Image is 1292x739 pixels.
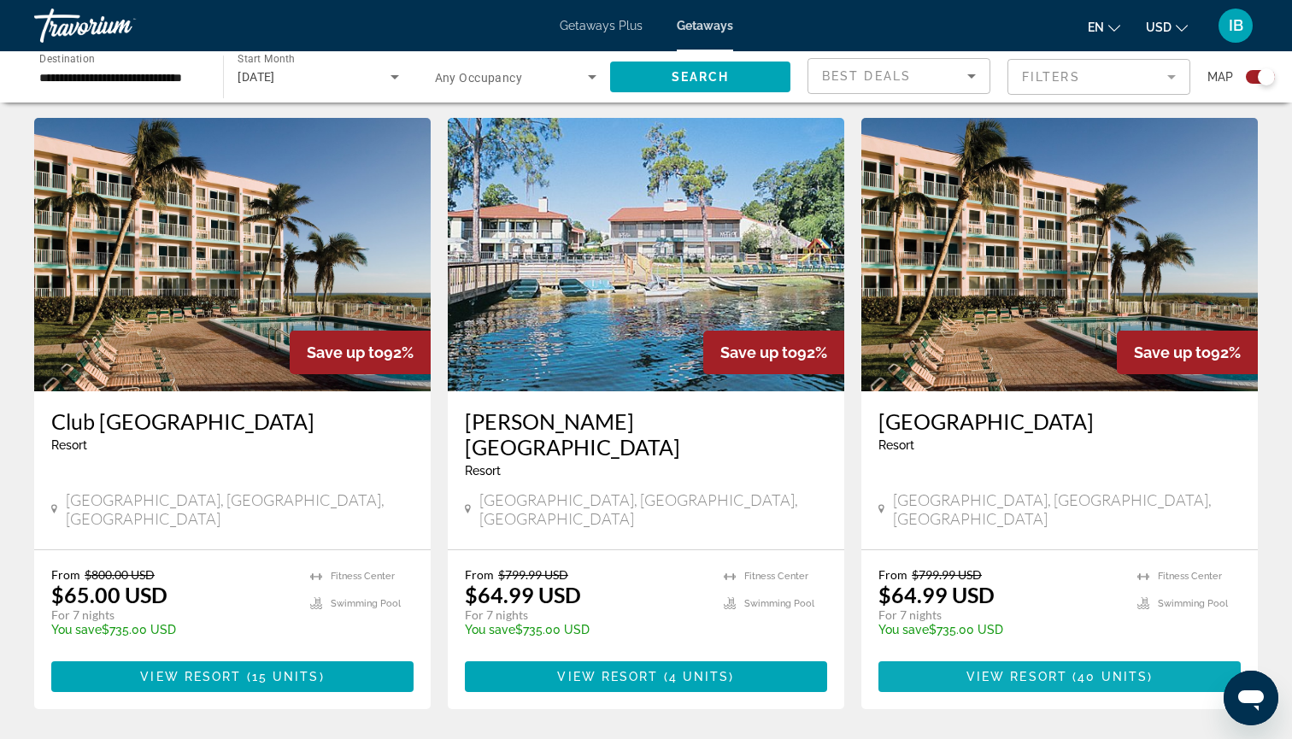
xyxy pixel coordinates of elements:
[85,567,155,582] span: $800.00 USD
[1146,15,1188,39] button: Change currency
[744,571,808,582] span: Fitness Center
[34,3,205,48] a: Travorium
[39,52,95,64] span: Destination
[465,661,827,692] button: View Resort(4 units)
[1229,17,1243,34] span: IB
[878,567,907,582] span: From
[51,661,414,692] button: View Resort(15 units)
[744,598,814,609] span: Swimming Pool
[331,571,395,582] span: Fitness Center
[51,408,414,434] a: Club [GEOGRAPHIC_DATA]
[51,438,87,452] span: Resort
[465,408,827,460] a: [PERSON_NAME] [GEOGRAPHIC_DATA]
[720,343,797,361] span: Save up to
[465,623,707,636] p: $735.00 USD
[238,53,295,65] span: Start Month
[1134,343,1211,361] span: Save up to
[822,69,911,83] span: Best Deals
[1224,671,1278,725] iframe: Кнопка запуска окна обмена сообщениями
[51,623,293,636] p: $735.00 USD
[448,118,844,391] img: 1613E01L.jpg
[557,670,658,683] span: View Resort
[610,62,790,92] button: Search
[1207,65,1233,89] span: Map
[479,490,827,528] span: [GEOGRAPHIC_DATA], [GEOGRAPHIC_DATA], [GEOGRAPHIC_DATA]
[1158,571,1222,582] span: Fitness Center
[465,582,581,607] p: $64.99 USD
[140,670,241,683] span: View Resort
[878,582,995,607] p: $64.99 USD
[1158,598,1228,609] span: Swimming Pool
[878,661,1241,692] button: View Resort(40 units)
[677,19,733,32] a: Getaways
[1088,15,1120,39] button: Change language
[966,670,1067,683] span: View Resort
[34,118,431,391] img: 2890E01X.jpg
[1213,8,1258,44] button: User Menu
[66,490,414,528] span: [GEOGRAPHIC_DATA], [GEOGRAPHIC_DATA], [GEOGRAPHIC_DATA]
[878,607,1120,623] p: For 7 nights
[498,567,568,582] span: $799.99 USD
[465,607,707,623] p: For 7 nights
[1088,21,1104,34] span: en
[51,582,167,607] p: $65.00 USD
[703,331,844,374] div: 92%
[252,670,320,683] span: 15 units
[822,66,976,86] mat-select: Sort by
[435,71,523,85] span: Any Occupancy
[465,464,501,478] span: Resort
[861,118,1258,391] img: 2890E01X.jpg
[1146,21,1172,34] span: USD
[1117,331,1258,374] div: 92%
[241,670,324,683] span: ( )
[307,343,384,361] span: Save up to
[238,70,275,84] span: [DATE]
[331,598,401,609] span: Swimming Pool
[465,567,494,582] span: From
[1007,58,1190,96] button: Filter
[51,623,102,636] span: You save
[1078,670,1148,683] span: 40 units
[878,623,929,636] span: You save
[290,331,431,374] div: 92%
[672,70,730,84] span: Search
[878,623,1120,636] p: $735.00 USD
[893,490,1241,528] span: [GEOGRAPHIC_DATA], [GEOGRAPHIC_DATA], [GEOGRAPHIC_DATA]
[560,19,643,32] a: Getaways Plus
[659,670,735,683] span: ( )
[669,670,730,683] span: 4 units
[1067,670,1153,683] span: ( )
[878,408,1241,434] a: [GEOGRAPHIC_DATA]
[51,567,80,582] span: From
[912,567,982,582] span: $799.99 USD
[51,607,293,623] p: For 7 nights
[878,438,914,452] span: Resort
[465,623,515,636] span: You save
